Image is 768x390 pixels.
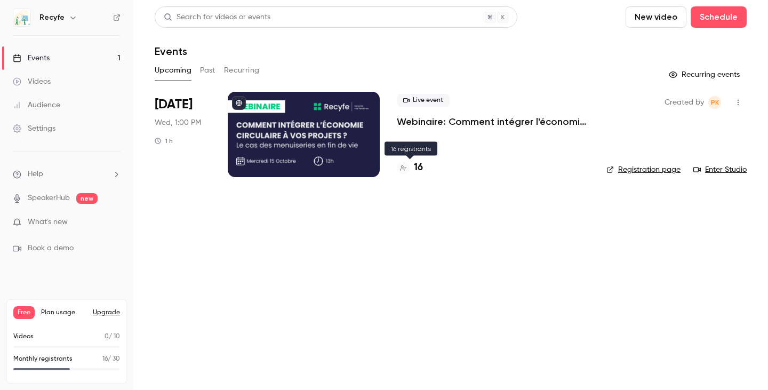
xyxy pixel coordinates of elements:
span: Live event [397,94,450,107]
li: help-dropdown-opener [13,169,121,180]
a: Enter Studio [693,164,747,175]
span: 16 [102,356,108,362]
span: Pauline KATCHAVENDA [708,96,721,109]
button: New video [626,6,686,28]
a: 16 [397,161,423,175]
div: Audience [13,100,60,110]
h4: 16 [414,161,423,175]
a: Webinaire: Comment intégrer l'économie circulaire dans vos projets ? [397,115,589,128]
button: Past [200,62,215,79]
button: Upcoming [155,62,191,79]
span: 0 [105,333,109,340]
p: Monthly registrants [13,354,73,364]
button: Schedule [691,6,747,28]
div: Events [13,53,50,63]
p: / 30 [102,354,120,364]
span: Wed, 1:00 PM [155,117,201,128]
div: Settings [13,123,55,134]
div: 1 h [155,137,173,145]
button: Recurring [224,62,260,79]
span: [DATE] [155,96,193,113]
div: Oct 15 Wed, 1:00 PM (Europe/Paris) [155,92,211,177]
button: Recurring events [664,66,747,83]
div: Videos [13,76,51,87]
div: Search for videos or events [164,12,270,23]
p: / 10 [105,332,120,341]
p: Videos [13,332,34,341]
a: SpeakerHub [28,193,70,204]
span: Plan usage [41,308,86,317]
button: Upgrade [93,308,120,317]
span: Free [13,306,35,319]
h1: Events [155,45,187,58]
span: What's new [28,217,68,228]
a: Registration page [606,164,681,175]
span: Help [28,169,43,180]
h6: Recyfe [39,12,65,23]
span: Book a demo [28,243,74,254]
iframe: Noticeable Trigger [108,218,121,227]
img: Recyfe [13,9,30,26]
span: Created by [665,96,704,109]
span: new [76,193,98,204]
span: PK [711,96,719,109]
